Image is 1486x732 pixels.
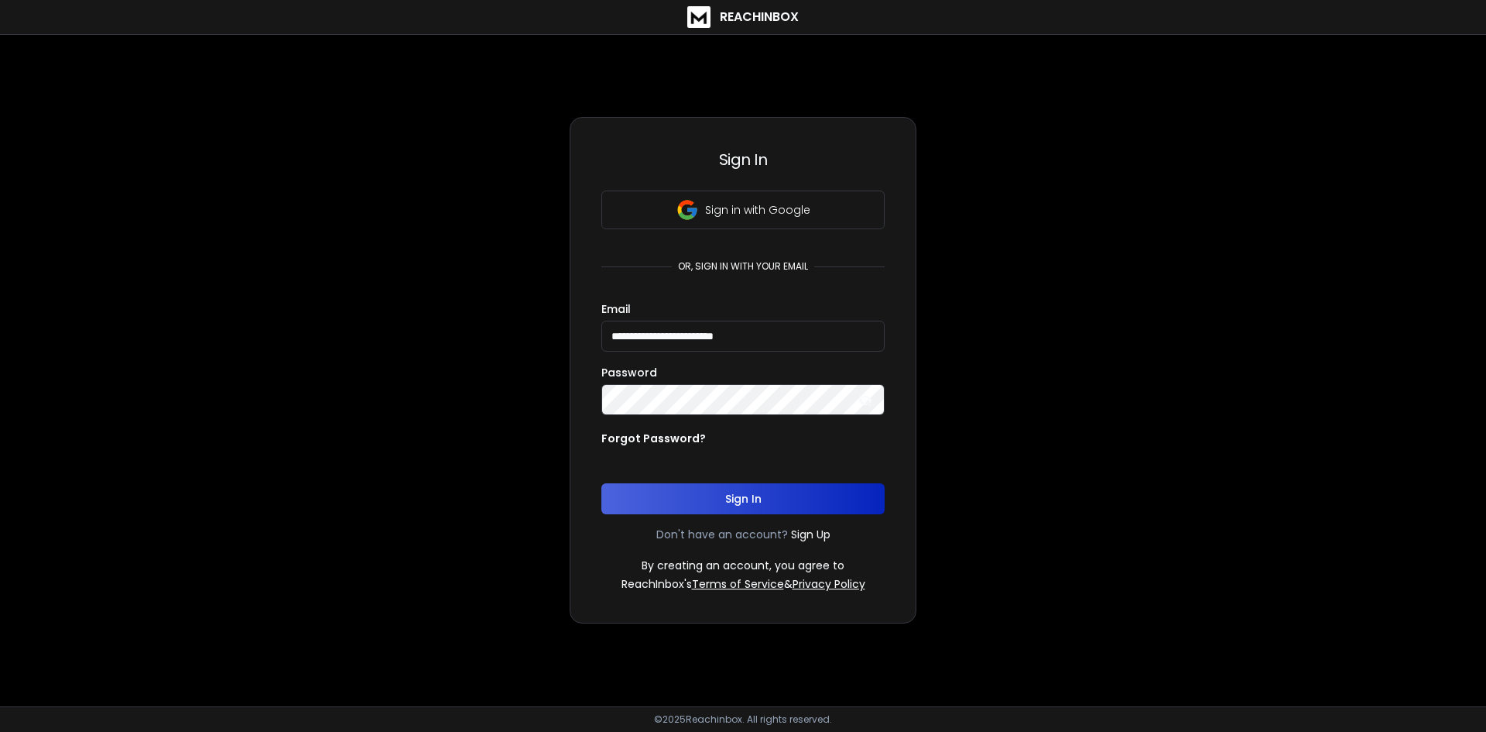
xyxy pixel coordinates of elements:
a: Terms of Service [692,576,784,592]
button: Sign in with Google [601,191,885,229]
a: Privacy Policy [793,576,865,592]
p: By creating an account, you agree to [642,558,844,573]
p: or, sign in with your email [672,260,814,273]
a: Sign Up [791,527,830,542]
p: ReachInbox's & [621,576,865,592]
p: Forgot Password? [601,431,706,446]
label: Password [601,367,657,378]
p: Sign in with Google [705,202,810,218]
label: Email [601,304,631,314]
img: logo [687,6,710,28]
p: Don't have an account? [656,527,788,542]
h1: ReachInbox [720,8,799,26]
a: ReachInbox [687,6,799,28]
button: Sign In [601,483,885,514]
p: © 2025 Reachinbox. All rights reserved. [654,713,832,726]
h3: Sign In [601,149,885,170]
